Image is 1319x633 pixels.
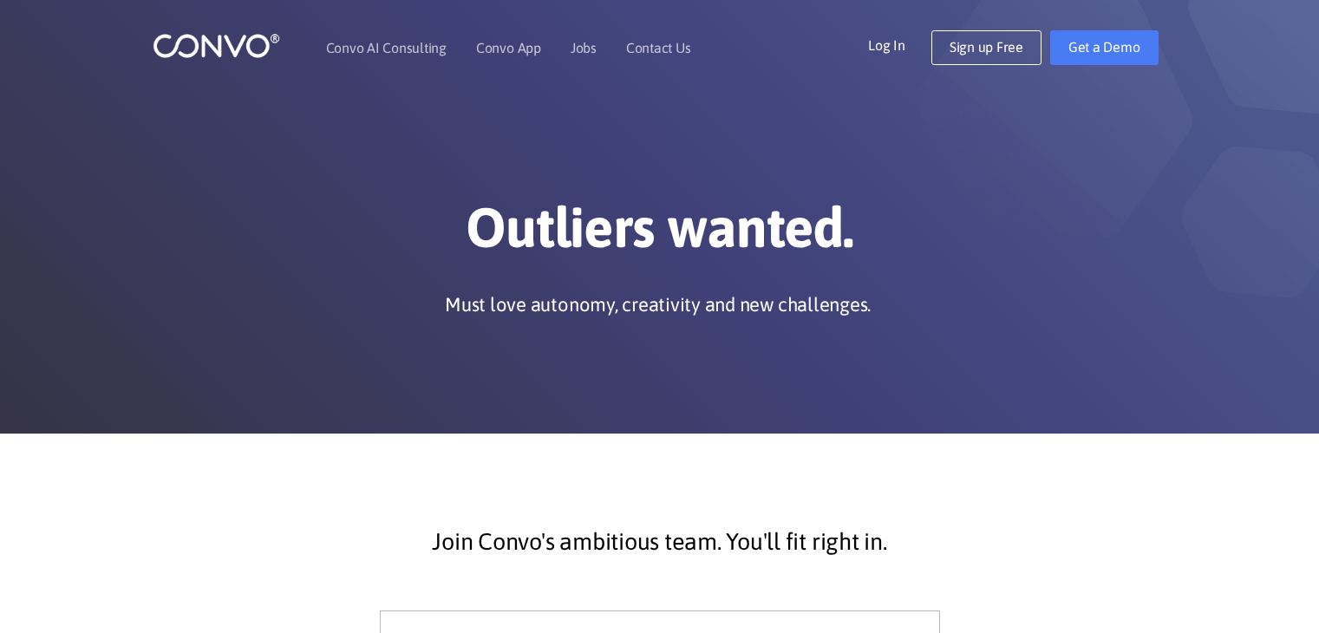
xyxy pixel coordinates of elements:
[868,30,931,58] a: Log In
[179,194,1141,274] h1: Outliers wanted.
[931,30,1041,65] a: Sign up Free
[571,41,597,55] a: Jobs
[192,520,1128,564] p: Join Convo's ambitious team. You'll fit right in.
[153,32,280,59] img: logo_1.png
[626,41,691,55] a: Contact Us
[445,291,871,317] p: Must love autonomy, creativity and new challenges.
[326,41,447,55] a: Convo AI Consulting
[1050,30,1159,65] a: Get a Demo
[476,41,541,55] a: Convo App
